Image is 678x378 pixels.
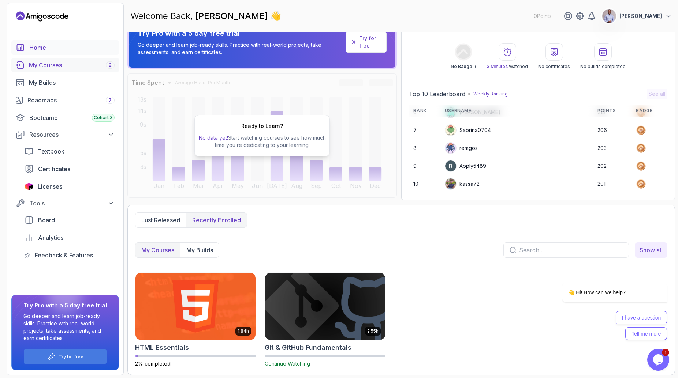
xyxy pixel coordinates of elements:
[29,130,115,139] div: Resources
[109,62,112,68] span: 2
[138,28,343,38] p: Try Pro with a 5 day free trial
[445,178,456,189] img: user profile image
[38,165,70,173] span: Certificates
[29,113,115,122] div: Bootcamp
[199,135,228,141] span: No data yet!
[35,251,93,260] span: Feedback & Features
[602,9,616,23] img: user profile image
[27,96,115,105] div: Roadmaps
[23,313,107,342] p: Go deeper and learn job-ready skills. Practice with real-world projects, take assessments, and ea...
[135,273,256,340] img: HTML Essentials card
[11,128,119,141] button: Resources
[409,175,440,193] td: 10
[519,246,623,254] input: Search...
[11,58,119,72] a: courses
[445,124,491,136] div: Sabrina0704
[192,216,241,224] p: Recently enrolled
[359,35,380,49] a: Try for free
[23,349,107,364] button: Try for free
[186,213,247,227] button: Recently enrolled
[29,199,115,208] div: Tools
[20,230,119,245] a: analytics
[534,12,552,20] p: 0 Points
[593,105,632,117] th: Points
[269,9,284,24] span: 👋
[20,179,119,194] a: licenses
[440,105,593,117] th: Username
[135,343,189,353] h2: HTML Essentials
[593,139,632,157] td: 203
[198,134,327,149] p: Start watching courses to see how much time you’re dedicating to your learning.
[367,328,379,334] p: 2.55h
[593,175,632,193] td: 201
[135,243,180,257] button: My Courses
[135,360,171,367] span: 2% completed
[238,328,249,334] p: 1.84h
[135,272,256,367] a: HTML Essentials card1.84hHTML Essentials2% completed
[487,64,528,69] p: Watched
[11,75,119,90] a: builds
[265,273,385,340] img: Git & GitHub Fundamentals card
[38,216,55,224] span: Board
[487,64,508,69] span: 3 Minutes
[20,248,119,262] a: feedback
[445,143,456,154] img: default monster avatar
[11,197,119,210] button: Tools
[619,12,662,20] p: [PERSON_NAME]
[141,216,180,224] p: Just released
[346,31,387,53] a: Try for free
[20,162,119,176] a: certificates
[109,97,112,103] span: 7
[409,139,440,157] td: 8
[632,105,667,117] th: Badge
[593,121,632,139] td: 206
[59,354,83,360] a: Try for free
[180,243,219,257] button: My Builds
[451,64,476,69] p: No Badge :(
[38,233,63,242] span: Analytics
[265,272,385,367] a: Git & GitHub Fundamentals card2.55hGit & GitHub FundamentalsContinue Watching
[445,160,456,171] img: user profile image
[11,93,119,107] a: roadmaps
[580,64,626,69] p: No builds completed
[265,343,351,353] h2: Git & GitHub Fundamentals
[25,183,33,190] img: jetbrains icon
[602,9,672,23] button: user profile image[PERSON_NAME]
[20,213,119,227] a: board
[445,142,478,154] div: remgos
[241,122,283,130] h2: Ready to Learn?
[445,160,486,172] div: Apply5489
[94,115,113,121] span: Cohort 3
[195,11,270,21] span: [PERSON_NAME]
[29,43,115,52] div: Home
[138,41,343,56] p: Go deeper and learn job-ready skills. Practice with real-world projects, take assessments, and ea...
[141,246,174,254] p: My Courses
[29,61,115,69] div: My Courses
[29,78,115,87] div: My Builds
[265,360,310,367] span: Continue Watching
[539,225,671,345] iframe: chat widget
[409,121,440,139] td: 7
[11,110,119,125] a: bootcamp
[473,91,508,97] p: Weekly Ranking
[186,246,213,254] p: My Builds
[647,89,667,99] button: See all
[16,11,68,22] a: Landing page
[409,90,465,98] h2: Top 10 Leaderboard
[647,349,671,371] iframe: chat widget
[409,105,440,117] th: Rank
[445,125,456,136] img: default monster avatar
[135,213,186,227] button: Just released
[538,64,570,69] p: No certificates
[38,147,64,156] span: Textbook
[445,178,480,190] div: kassa72
[38,182,62,191] span: Licenses
[130,10,281,22] p: Welcome Back,
[11,40,119,55] a: home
